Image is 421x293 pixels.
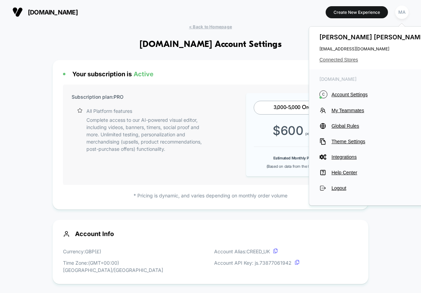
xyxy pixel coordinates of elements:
p: Time Zone: (GMT+00:00) [GEOGRAPHIC_DATA]/[GEOGRAPHIC_DATA] [63,259,207,274]
button: MA [393,5,411,19]
span: (Based on data from the last 30 days) [266,164,329,169]
button: [DOMAIN_NAME] [10,7,80,18]
p: All Platform features [86,107,132,115]
p: Complete access to our AI-powered visual editor, including videos, banners, timers, social proof ... [86,116,207,153]
div: MA [395,6,409,19]
span: Your subscription is [72,70,154,78]
button: Create New Experience [326,6,388,18]
span: Account Info [63,230,358,237]
span: [DOMAIN_NAME] [28,9,78,16]
img: Visually logo [12,7,23,17]
p: Account API Key: js. 73877061942 [214,259,299,266]
span: per month [305,131,323,136]
p: * Pricing is dynamic, and varies depending on monthly order volume [63,192,358,199]
span: Active [134,70,154,78]
h1: [DOMAIN_NAME] Account Settings [139,40,282,50]
p: Subscription plan: PRO [72,93,124,100]
i: C [319,90,327,98]
span: < Back to Homepage [189,24,232,29]
b: Estimated Monthly Payment [273,156,323,160]
div: 3,000-5,000 Orders [262,105,329,111]
p: Currency: GBP ( £ ) [63,248,207,255]
span: $ 600 [273,123,303,138]
p: Account Alias: CREED_UK [214,248,299,255]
